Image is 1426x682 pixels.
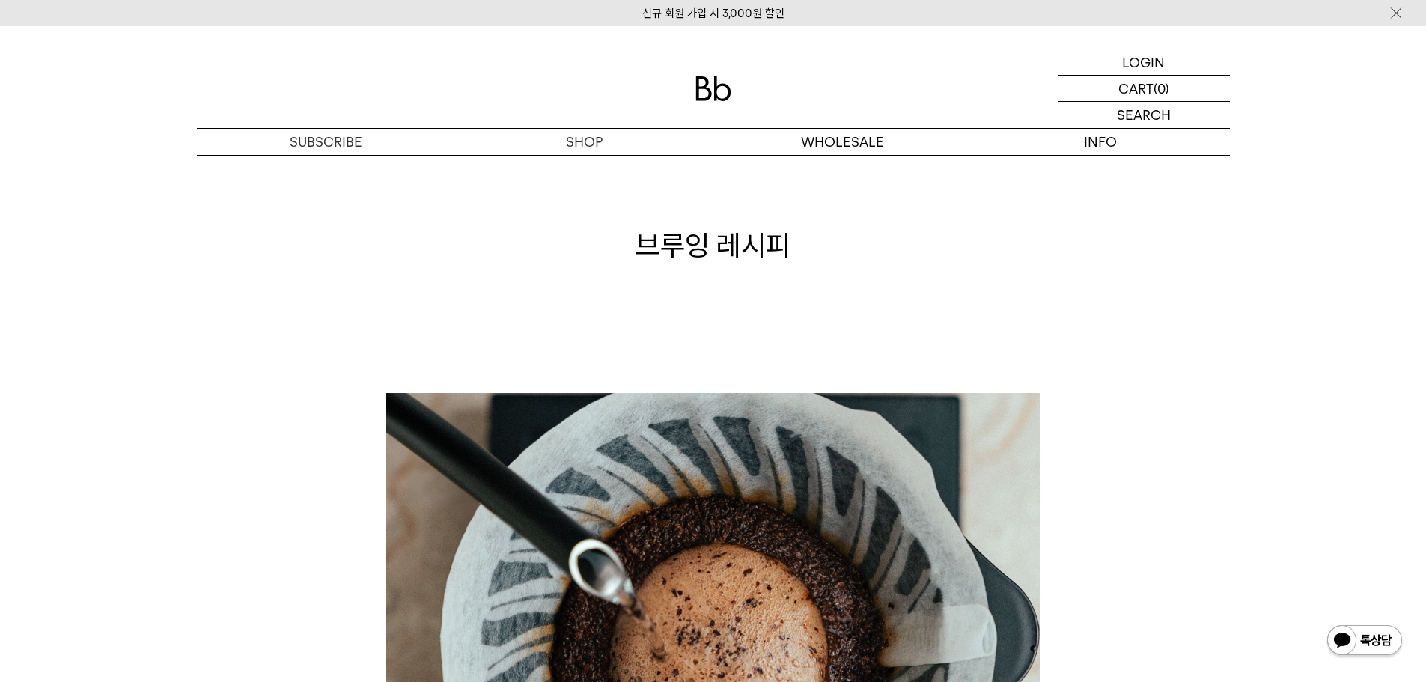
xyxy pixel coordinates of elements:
[972,129,1230,155] p: INFO
[197,129,455,155] a: SUBSCRIBE
[1117,102,1171,128] p: SEARCH
[713,129,972,155] p: WHOLESALE
[1326,624,1404,660] img: 카카오톡 채널 1:1 채팅 버튼
[695,76,731,101] img: 로고
[1058,76,1230,102] a: CART (0)
[1154,76,1169,101] p: (0)
[197,225,1230,265] h1: 브루잉 레시피
[642,7,784,20] a: 신규 회원 가입 시 3,000원 할인
[1118,76,1154,101] p: CART
[1122,49,1165,75] p: LOGIN
[1058,49,1230,76] a: LOGIN
[455,129,713,155] a: SHOP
